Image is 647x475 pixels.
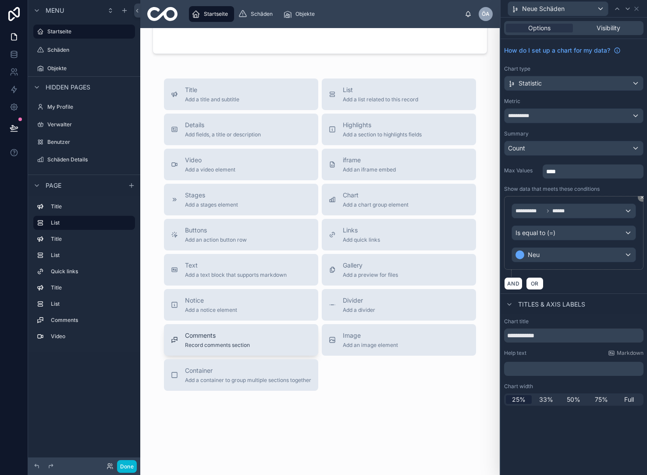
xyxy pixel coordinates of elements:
button: ImageAdd an image element [322,324,476,356]
span: Startseite [204,11,228,18]
span: Neue Schäden [522,4,565,13]
a: Benutzer [33,135,135,149]
button: CommentsRecord comments section [164,324,318,356]
span: 50% [567,395,580,404]
a: Schäden [236,6,279,22]
button: TextAdd a text block that supports markdown [164,254,318,286]
button: GalleryAdd a preview for files [322,254,476,286]
span: Markdown [617,350,643,357]
button: AND [504,277,523,290]
span: List [343,86,418,94]
span: Highlights [343,121,422,129]
a: Startseite [189,6,234,22]
button: ListAdd a list related to this record [322,79,476,110]
label: Chart title [504,318,529,325]
label: Quick links [51,268,132,275]
label: Help text [504,350,526,357]
label: Chart type [504,65,530,72]
span: Add a container to group multiple sections together [185,377,311,384]
span: Add fields, a title or description [185,131,261,138]
label: Objekte [47,65,133,72]
button: ContainerAdd a container to group multiple sections together [164,359,318,391]
div: scrollable content [543,163,643,179]
button: DetailsAdd fields, a title or description [164,114,318,145]
span: Schäden [251,11,273,18]
label: My Profile [47,104,133,111]
a: Objekte [281,6,321,22]
button: Statistic [504,76,643,91]
button: Neue Schäden [508,1,608,16]
span: Image [343,331,398,340]
label: Title [51,284,132,291]
label: Title [51,203,132,210]
button: Count [504,141,643,156]
span: Add an image element [343,342,398,349]
label: List [51,300,132,307]
button: StagesAdd a stages element [164,184,318,215]
span: Add a chart group element [343,201,409,208]
label: Summary [504,130,529,137]
label: Verwalter [47,121,133,128]
span: Visibility [597,24,620,32]
span: Video [185,156,235,164]
span: How do I set up a chart for my data? [504,46,610,55]
label: Chart width [504,383,533,390]
span: iframe [343,156,396,164]
span: Titles & Axis labels [518,300,585,309]
img: App logo [147,7,178,21]
span: Add quick links [343,236,380,243]
span: Add a preview for files [343,271,398,279]
div: scrollable content [28,196,140,352]
button: HighlightsAdd a section to highlights fields [322,114,476,145]
div: scrollable content [504,360,643,376]
a: Verwalter [33,118,135,132]
button: ChartAdd a chart group element [322,184,476,215]
label: Video [51,333,132,340]
button: Neu [512,247,636,262]
span: Objekte [295,11,315,18]
span: Count [508,144,525,153]
button: Done [117,460,137,473]
label: Schäden [47,46,133,54]
span: 75% [595,395,608,404]
span: Add a text block that supports markdown [185,271,287,279]
a: Startseite [33,25,135,39]
a: How do I set up a chart for my data? [504,46,621,55]
label: List [51,252,132,259]
span: Hidden pages [46,83,90,92]
span: Notice [185,296,237,305]
span: Gallery [343,261,398,270]
span: Record comments section [185,342,250,349]
div: scrollable content [185,4,465,24]
span: Title [185,86,239,94]
span: Add a list related to this record [343,96,418,103]
label: Metric [504,98,520,105]
span: Add a video element [185,166,235,173]
span: Container [185,366,311,375]
label: Startseite [47,28,130,35]
span: Add an iframe embed [343,166,396,173]
button: TitleAdd a title and subtitle [164,79,318,110]
span: Add a stages element [185,201,238,208]
span: Comments [185,331,250,340]
button: LinksAdd quick links [322,219,476,250]
span: Full [624,395,634,404]
span: Stages [185,191,238,200]
button: NoticeAdd a notice element [164,289,318,321]
a: Objekte [33,61,135,75]
span: Add a title and subtitle [185,96,239,103]
span: Chart [343,191,409,200]
label: Benutzer [47,139,133,146]
label: Comments [51,317,132,324]
button: ButtonsAdd an action button row [164,219,318,250]
span: Add a notice element [185,307,237,314]
span: Is equal to (=) [515,229,555,237]
label: Title [51,236,132,243]
button: OR [526,277,544,290]
label: Max Values [504,167,539,174]
label: Show data that meets these conditions [504,186,600,193]
span: ÖA [482,11,490,18]
a: Markdown [608,350,643,357]
button: DividerAdd a divider [322,289,476,321]
button: VideoAdd a video element [164,149,318,180]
